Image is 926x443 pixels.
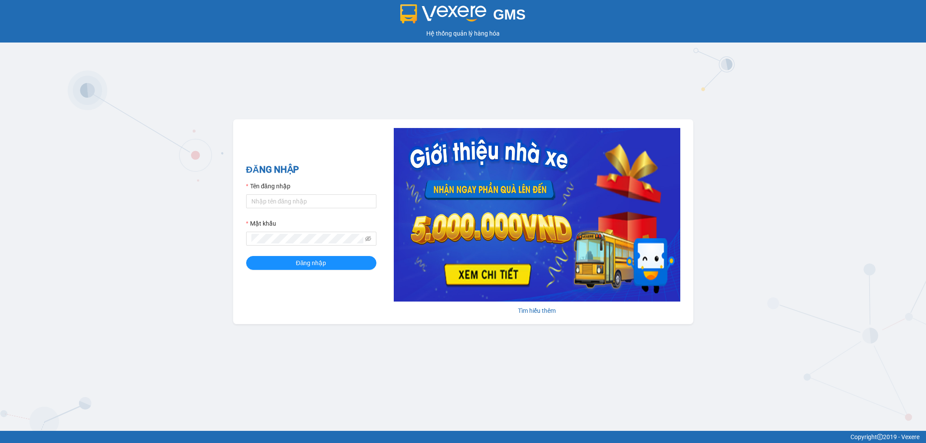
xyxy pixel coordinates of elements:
[400,13,526,20] a: GMS
[400,4,486,23] img: logo 2
[7,432,919,442] div: Copyright 2019 - Vexere
[394,306,680,315] div: Tìm hiểu thêm
[246,181,290,191] label: Tên đăng nhập
[877,434,883,440] span: copyright
[296,258,326,268] span: Đăng nhập
[246,219,276,228] label: Mật khẩu
[2,29,924,38] div: Hệ thống quản lý hàng hóa
[365,236,371,242] span: eye-invisible
[251,234,363,243] input: Mật khẩu
[246,194,376,208] input: Tên đăng nhập
[493,7,526,23] span: GMS
[246,163,376,177] h2: ĐĂNG NHẬP
[246,256,376,270] button: Đăng nhập
[394,128,680,302] img: banner-0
